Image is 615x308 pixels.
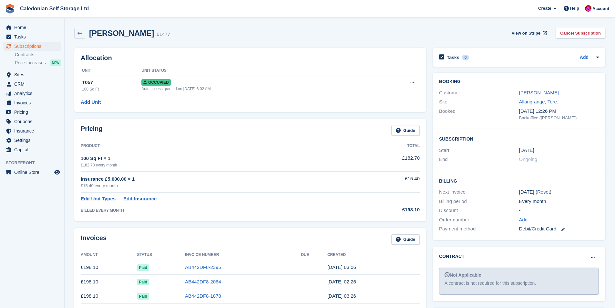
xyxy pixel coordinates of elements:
span: Sites [14,70,53,79]
a: menu [3,117,61,126]
span: Help [570,5,579,12]
div: T057 [82,79,141,86]
div: £15.40 every month [81,183,356,189]
td: £198.10 [81,260,137,275]
span: Online Store [14,168,53,177]
a: menu [3,70,61,79]
a: Edit Insurance [123,195,157,203]
a: menu [3,89,61,98]
a: Cancel Subscription [556,28,605,38]
a: Allangrange, Tore. [519,99,558,104]
span: Insurance [14,126,53,135]
span: Pricing [14,108,53,117]
a: Edit Unit Types [81,195,116,203]
span: Occupied [141,79,170,86]
div: Debit/Credit Card [519,225,599,233]
div: Start [439,147,519,154]
div: Every month [519,198,599,205]
a: menu [3,98,61,107]
a: menu [3,136,61,145]
td: £198.10 [81,275,137,289]
span: View on Stripe [512,30,540,37]
h2: Tasks [447,55,459,60]
div: Customer [439,89,519,97]
h2: Contract [439,253,465,260]
span: Paid [137,264,149,271]
th: Invoice Number [185,250,301,260]
th: Total [356,141,420,151]
div: £182.70 every month [81,162,356,168]
span: Storefront [6,160,64,166]
span: Subscriptions [14,42,53,51]
a: AB442DF8-2395 [185,264,221,270]
div: Billing period [439,198,519,205]
a: menu [3,108,61,117]
div: £198.10 [356,206,420,214]
h2: Invoices [81,234,107,245]
a: Guide [391,125,420,136]
div: Not Applicable [445,272,593,279]
div: Next invoice [439,188,519,196]
div: 0 [462,55,469,60]
h2: Pricing [81,125,103,136]
th: Amount [81,250,137,260]
a: Reset [537,189,550,195]
a: menu [3,80,61,89]
img: Donald Mathieson [585,5,591,12]
div: Site [439,98,519,106]
span: Home [14,23,53,32]
a: Caledonian Self Storage Ltd [17,3,91,14]
a: Add [519,216,528,224]
time: 2025-07-01 02:26:59 UTC [327,293,356,299]
span: Invoices [14,98,53,107]
div: NEW [50,59,61,66]
a: Add Unit [81,99,101,106]
div: 100 Sq Ft [82,86,141,92]
a: Guide [391,234,420,245]
span: Coupons [14,117,53,126]
div: Order number [439,216,519,224]
time: 2025-08-01 01:26:52 UTC [327,279,356,284]
a: AB442DF8-2064 [185,279,221,284]
a: menu [3,145,61,154]
th: Created [327,250,420,260]
td: £198.10 [81,289,137,303]
span: Price increases [15,60,46,66]
a: Price increases NEW [15,59,61,66]
div: Auto access granted on [DATE] 6:02 AM [141,86,374,92]
div: BILLED EVERY MONTH [81,207,356,213]
a: [PERSON_NAME] [519,90,559,95]
div: 61477 [157,31,170,38]
td: £15.40 [356,172,420,193]
time: 2024-12-01 01:00:00 UTC [519,147,534,154]
div: Discount [439,207,519,214]
span: Paid [137,293,149,300]
a: menu [3,42,61,51]
th: Unit Status [141,66,374,76]
th: Status [137,250,185,260]
th: Unit [81,66,141,76]
div: 100 Sq Ft × 1 [81,155,356,162]
a: menu [3,23,61,32]
div: Backoffice ([PERSON_NAME]) [519,115,599,121]
div: A contract is not required for this subscription. [445,280,593,287]
span: Settings [14,136,53,145]
td: £182.70 [356,151,420,171]
h2: [PERSON_NAME] [89,29,154,37]
time: 2025-09-01 02:06:08 UTC [327,264,356,270]
h2: Allocation [81,54,420,62]
span: Account [592,5,609,12]
a: menu [3,32,61,41]
div: - [519,207,599,214]
th: Product [81,141,356,151]
a: Preview store [53,168,61,176]
span: Ongoing [519,156,538,162]
div: [DATE] ( ) [519,188,599,196]
div: Booked [439,108,519,121]
a: Add [580,54,589,61]
a: menu [3,126,61,135]
th: Due [301,250,327,260]
img: stora-icon-8386f47178a22dfd0bd8f6a31ec36ba5ce8667c1dd55bd0f319d3a0aa187defe.svg [5,4,15,14]
a: View on Stripe [509,28,548,38]
span: Capital [14,145,53,154]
